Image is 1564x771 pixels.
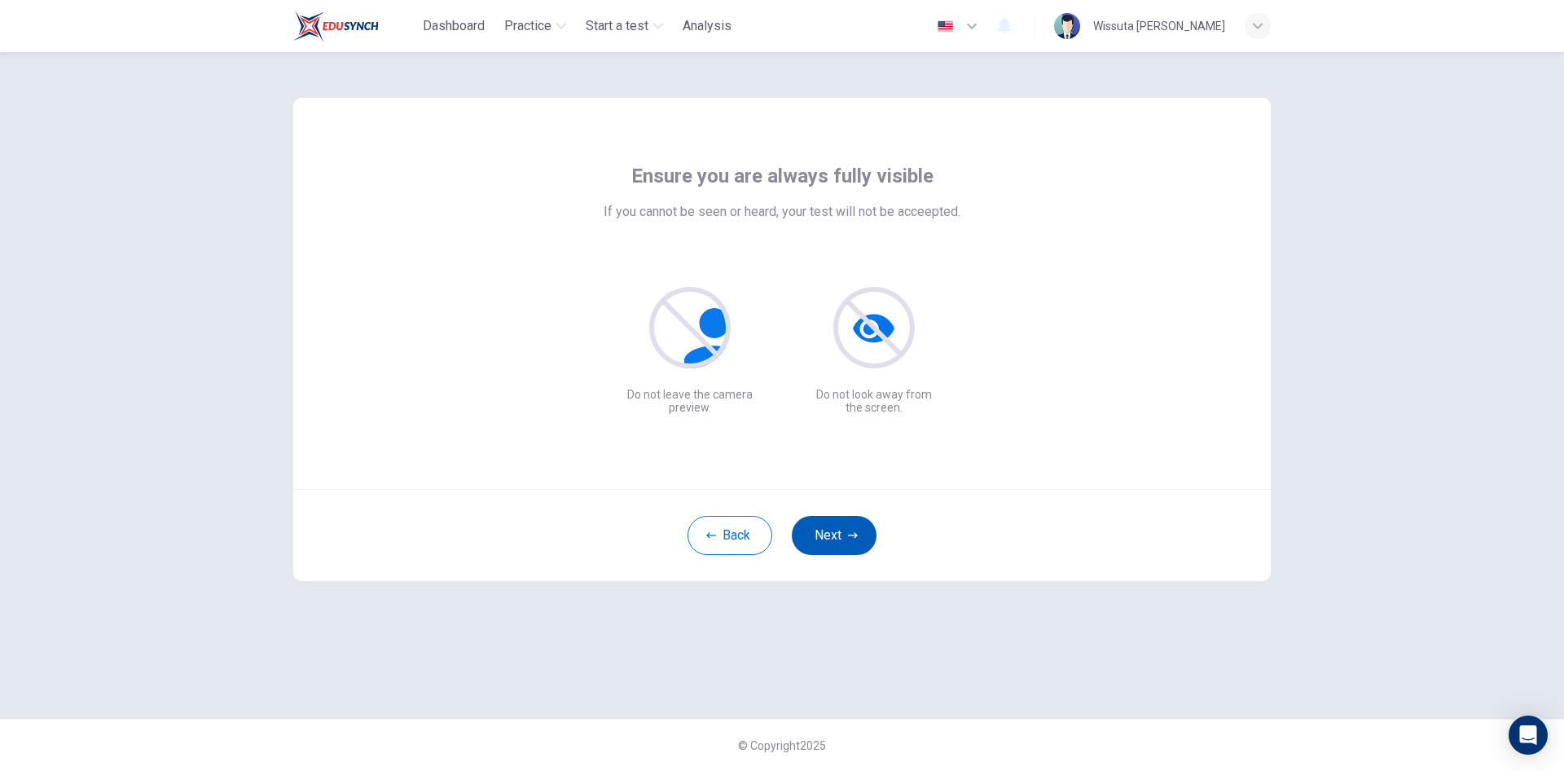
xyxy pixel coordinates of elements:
span: Dashboard [423,16,485,36]
span: Practice [504,16,551,36]
span: © Copyright 2025 [738,739,826,752]
img: Profile picture [1054,13,1080,39]
button: Dashboard [416,11,491,41]
div: Open Intercom Messenger [1509,716,1548,755]
button: Back [688,516,772,555]
div: Wissuta [PERSON_NAME] [1093,16,1225,36]
span: If you cannot be seen or heard, your test will not be acceepted. [604,202,960,222]
button: Next [792,516,876,555]
button: Analysis [676,11,738,41]
span: Start a test [586,16,648,36]
span: Analysis [683,16,731,36]
span: Ensure you are always fully visible [631,163,934,189]
button: Start a test [579,11,670,41]
button: Practice [498,11,573,41]
img: Train Test logo [293,10,379,42]
p: Do not look away from the screen. [808,388,940,414]
p: Do not leave the camera preview. [624,388,756,414]
img: en [935,20,956,33]
a: Train Test logo [293,10,416,42]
